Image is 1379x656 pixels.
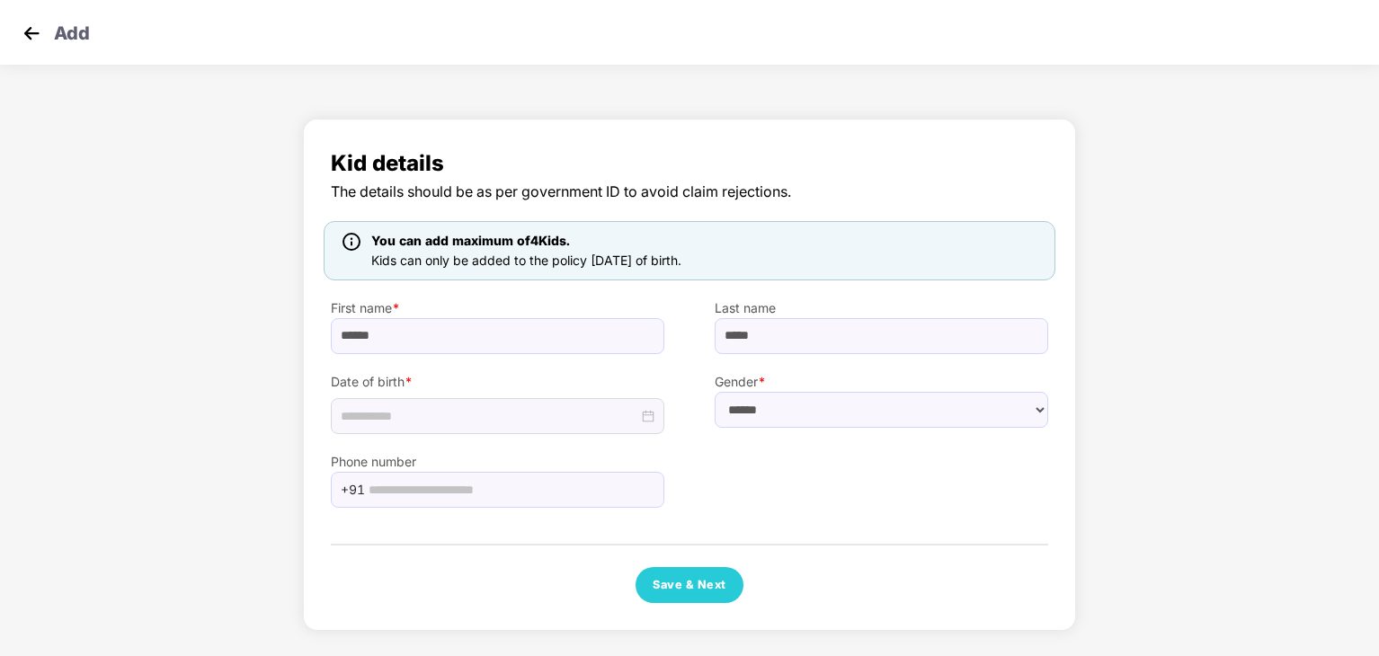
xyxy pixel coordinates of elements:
[715,298,1048,318] label: Last name
[18,20,45,47] img: svg+xml;base64,PHN2ZyB4bWxucz0iaHR0cDovL3d3dy53My5vcmcvMjAwMC9zdmciIHdpZHRoPSIzMCIgaGVpZ2h0PSIzMC...
[715,372,1048,392] label: Gender
[331,452,664,472] label: Phone number
[331,181,1048,203] span: The details should be as per government ID to avoid claim rejections.
[371,233,570,248] span: You can add maximum of 4 Kids.
[331,146,1048,181] span: Kid details
[331,298,664,318] label: First name
[331,372,664,392] label: Date of birth
[636,567,743,603] button: Save & Next
[341,476,365,503] span: +91
[54,20,90,41] p: Add
[371,253,681,268] span: Kids can only be added to the policy [DATE] of birth.
[343,233,360,251] img: icon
